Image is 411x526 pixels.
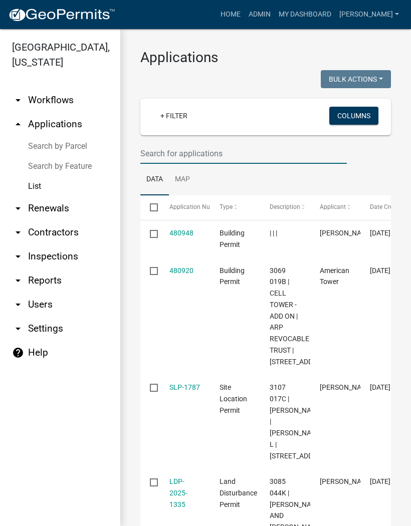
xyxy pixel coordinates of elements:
[321,70,391,88] button: Bulk Actions
[260,195,310,219] datatable-header-cell: Description
[12,250,24,262] i: arrow_drop_down
[12,94,24,106] i: arrow_drop_down
[370,229,390,237] span: 09/19/2025
[152,107,195,125] a: + Filter
[169,383,200,391] a: SLP-1787
[245,5,275,24] a: Admin
[140,49,391,66] h3: Applications
[275,5,335,24] a: My Dashboard
[140,195,159,219] datatable-header-cell: Select
[12,299,24,311] i: arrow_drop_down
[320,383,373,391] span: joshua stover
[12,323,24,335] i: arrow_drop_down
[12,226,24,238] i: arrow_drop_down
[320,267,349,286] span: American Tower
[370,477,390,485] span: 09/19/2025
[12,275,24,287] i: arrow_drop_down
[169,203,224,210] span: Application Number
[270,383,331,460] span: 3107 017C | JOSHUA E STOVER | STOVER ALLISON L | 1140 WHITEPATH SPRINGS RD
[210,195,260,219] datatable-header-cell: Type
[169,267,193,275] a: 480920
[140,143,347,164] input: Search for applications
[12,118,24,130] i: arrow_drop_up
[329,107,378,125] button: Columns
[140,164,169,196] a: Data
[220,203,233,210] span: Type
[220,267,245,286] span: Building Permit
[320,477,373,485] span: WILLIAM EUBANKS
[320,203,346,210] span: Applicant
[220,383,247,414] span: Site Location Permit
[159,195,210,219] datatable-header-cell: Application Number
[310,195,360,219] datatable-header-cell: Applicant
[370,203,405,210] span: Date Created
[270,267,331,366] span: 3069 019B | CELL TOWER - ADD ON | ARP REVOCABLE TRUST | 1675 TALONA MTN TOWER RD
[12,347,24,359] i: help
[335,5,403,24] a: [PERSON_NAME]
[220,477,257,508] span: Land Disturbance Permit
[220,229,245,248] span: Building Permit
[320,229,373,237] span: hannah howland
[270,229,277,237] span: | | |
[12,202,24,214] i: arrow_drop_down
[169,229,193,237] a: 480948
[217,5,245,24] a: Home
[370,383,390,391] span: 09/19/2025
[270,203,300,210] span: Description
[169,477,187,508] a: LDP-2025-1335
[370,267,390,275] span: 09/19/2025
[360,195,410,219] datatable-header-cell: Date Created
[169,164,196,196] a: Map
